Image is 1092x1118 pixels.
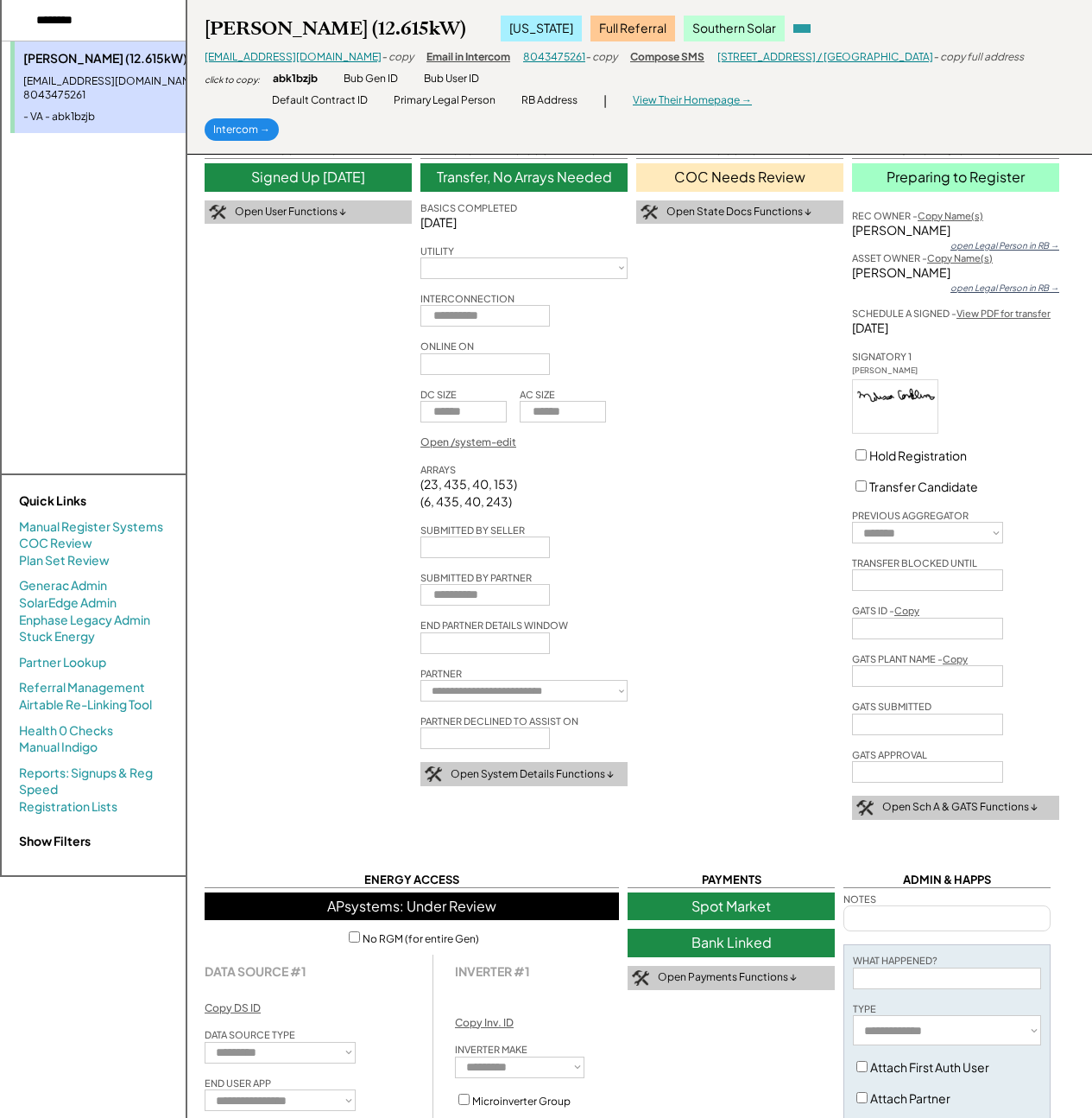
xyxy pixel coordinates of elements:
div: open Legal Person in RB → [950,282,1059,294]
a: [EMAIL_ADDRESS][DOMAIN_NAME] [205,50,382,63]
a: Registration Lists [19,798,117,816]
div: Open User Functions ↓ [235,205,346,219]
div: NOTES [843,892,876,905]
div: Copy Inv. ID [455,1016,514,1031]
div: Open Sch A & GATS Functions ↓ [882,800,1038,815]
a: COC Review [19,535,92,552]
div: [DATE] [420,214,628,232]
div: Transfer, No Arrays Needed [420,163,628,191]
div: open Legal Person in RB → [950,239,1059,251]
div: Copy DS ID [205,1001,261,1016]
div: [PERSON_NAME] (12.615kW) [205,16,466,41]
div: [PERSON_NAME] (12.615kW) [23,50,235,67]
div: - copy [382,50,413,65]
a: Airtable Re-Linking Tool [19,696,152,714]
a: 8043475261 [523,50,585,63]
div: GATS APPROVAL [852,748,927,761]
u: Copy [943,653,968,664]
div: PARTNER DECLINED TO ASSIST ON [420,715,578,727]
u: Copy Name(s) [918,210,983,221]
div: AC SIZE [520,388,555,401]
img: tool-icon.png [641,205,658,220]
div: INTERCONNECTION [420,292,514,305]
div: Spot Market [628,892,835,920]
u: Copy [894,605,919,616]
div: UTILITY [420,245,454,257]
a: Generac Admin [19,577,107,594]
div: Primary Legal Person [394,93,496,108]
div: TYPE [853,1002,876,1015]
div: BASICS COMPLETED [420,201,517,214]
div: SUBMITTED BY PARTNER [420,571,532,584]
div: | [603,92,607,110]
div: Bub User ID [424,72,479,86]
div: [US_STATE] [501,16,582,41]
div: ARRAYS [420,463,456,476]
label: Transfer Candidate [869,479,978,494]
div: GATS PLANT NAME - [852,652,968,665]
div: ENERGY ACCESS [205,872,619,888]
div: Preparing to Register [852,163,1059,191]
div: COC Needs Review [636,163,843,191]
div: GATS ID - [852,604,919,617]
div: END PARTNER DETAILS WINDOW [420,619,568,632]
a: Manual Register Systems [19,518,163,536]
div: ADMIN & HAPPS [843,872,1051,888]
div: abk1bzjb [273,72,318,86]
label: Hold Registration [869,448,967,463]
div: REC OWNER - [852,209,983,222]
div: (23, 435, 40, 153) (6, 435, 40, 243) [420,476,517,510]
a: [STREET_ADDRESS] / [GEOGRAPHIC_DATA] [717,50,933,63]
div: View Their Homepage → [633,93,752,108]
a: Manual Indigo [19,739,98,756]
a: SolarEdge Admin [19,594,117,612]
a: Partner Lookup [19,654,106,671]
div: SUBMITTED BY SELLER [420,524,525,537]
div: Open /system-edit [420,435,516,450]
div: Bank Linked [628,929,835,956]
label: Microinverter Group [472,1095,571,1108]
a: Referral Management [19,679,145,696]
div: - copy [585,50,617,65]
div: [DATE] [852,320,1059,337]
div: Open System Details Functions ↓ [451,767,614,782]
img: tool-icon.png [425,766,442,782]
div: SIGNATORY 1 [852,350,912,363]
div: Intercom → [205,118,279,142]
div: GATS SUBMITTED [852,700,931,713]
strong: DATA SOURCE #1 [205,963,306,979]
a: View PDF for transfer [956,308,1051,319]
div: INVERTER #1 [455,963,530,979]
div: [PERSON_NAME] [852,222,1059,239]
img: wZkVeQAAAAGSURBVAMA0tMey20HtfIAAAAASUVORK5CYII= [853,380,937,433]
div: Signed Up [DATE] [205,163,412,191]
div: ASSET OWNER - [852,251,993,264]
a: Stuck Energy [19,628,95,645]
div: [PERSON_NAME] [852,365,938,377]
a: Plan Set Review [19,552,110,569]
div: Full Referral [590,16,675,41]
div: Open State Docs Functions ↓ [666,205,811,219]
div: - VA - abk1bzjb [23,110,235,124]
strong: Show Filters [19,833,91,848]
div: DATA SOURCE TYPE [205,1028,295,1041]
div: WHAT HAPPENED? [853,954,937,967]
div: END USER APP [205,1077,271,1089]
div: TRANSFER BLOCKED UNTIL [852,556,977,569]
div: Southern Solar [684,16,785,41]
img: tool-icon.png [209,205,226,220]
a: Reports: Signups & Reg Speed [19,765,168,798]
div: PARTNER [420,667,462,680]
div: INVERTER MAKE [455,1043,527,1056]
label: Attach First Auth User [870,1059,989,1075]
div: SCHEDULE A SIGNED - [852,307,1051,320]
label: No RGM (for entire Gen) [363,932,479,945]
div: APsystems: Under Review [205,892,619,920]
a: Health 0 Checks [19,722,113,740]
div: Default Contract ID [272,93,368,108]
div: RB Address [521,93,578,108]
img: tool-icon.png [856,800,874,816]
div: Quick Links [19,492,192,510]
div: Compose SMS [630,50,704,65]
u: Copy Name(s) [927,252,993,264]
